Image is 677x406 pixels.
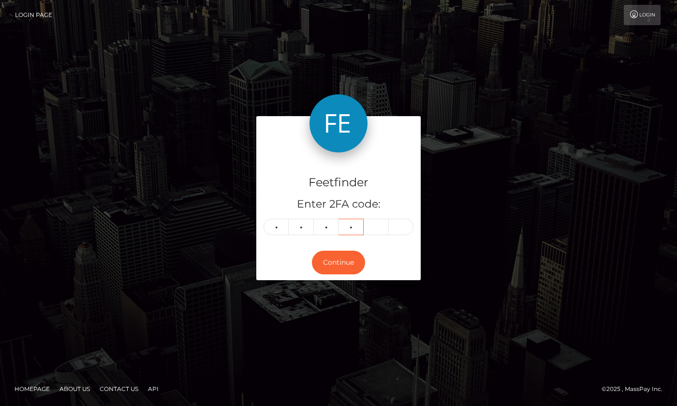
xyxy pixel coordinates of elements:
h4: Feetfinder [264,174,413,191]
a: Login Page [15,5,52,25]
button: Continue [312,251,365,274]
a: Contact Us [96,381,142,396]
h5: Enter 2FA code: [264,197,413,212]
a: Login [624,5,661,25]
a: Homepage [11,381,54,396]
img: Feetfinder [309,94,368,152]
div: © 2025 , MassPay Inc. [602,384,670,394]
a: About Us [56,381,94,396]
a: API [144,381,162,396]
